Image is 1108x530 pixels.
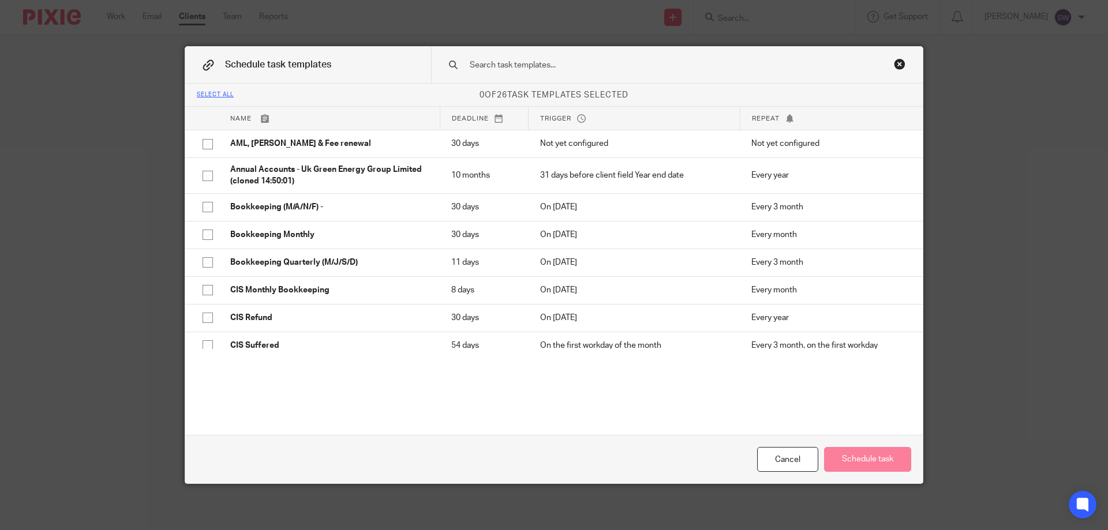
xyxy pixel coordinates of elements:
p: Bookkeeping (M/A/N/F) - [230,201,428,213]
p: Not yet configured [751,138,905,149]
p: Every 3 month [751,201,905,213]
p: 30 days [451,229,516,240]
p: On [DATE] [540,201,728,213]
span: Schedule task templates [225,60,331,69]
p: CIS Refund [230,312,428,324]
p: of task templates selected [185,89,923,101]
p: On [DATE] [540,229,728,240]
p: Annual Accounts - Uk Green Energy Group Limited (cloned 14:50:01) [230,164,428,187]
p: AML, [PERSON_NAME] & Fee renewal [230,138,428,149]
p: Every month [751,284,905,296]
p: Every year [751,312,905,324]
div: Select all [197,92,234,99]
p: 30 days [451,138,516,149]
span: 0 [480,91,485,99]
span: 26 [497,91,507,99]
p: CIS Monthly Bookkeeping [230,284,428,296]
span: Name [230,115,252,122]
p: 30 days [451,312,516,324]
p: Every year [751,170,905,181]
p: CIS Suffered [230,340,428,351]
p: On [DATE] [540,312,728,324]
p: 10 months [451,170,516,181]
p: Bookkeeping Quarterly (M/J/S/D) [230,257,428,268]
p: 54 days [451,340,516,351]
div: Cancel [757,447,818,472]
p: Bookkeeping Monthly [230,229,428,240]
p: 11 days [451,257,516,268]
p: Not yet configured [540,138,728,149]
p: Trigger [540,114,728,123]
button: Schedule task [824,447,911,472]
p: Every month [751,229,905,240]
p: 8 days [451,284,516,296]
p: Every 3 month [751,257,905,268]
p: 31 days before client field Year end date [540,170,728,181]
input: Search task templates... [469,59,849,72]
p: On [DATE] [540,284,728,296]
p: Every 3 month, on the first workday [751,340,905,351]
p: On the first workday of the month [540,340,728,351]
p: On [DATE] [540,257,728,268]
p: Repeat [752,114,905,123]
div: Close this dialog window [894,58,905,70]
p: Deadline [452,114,516,123]
p: 30 days [451,201,516,213]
